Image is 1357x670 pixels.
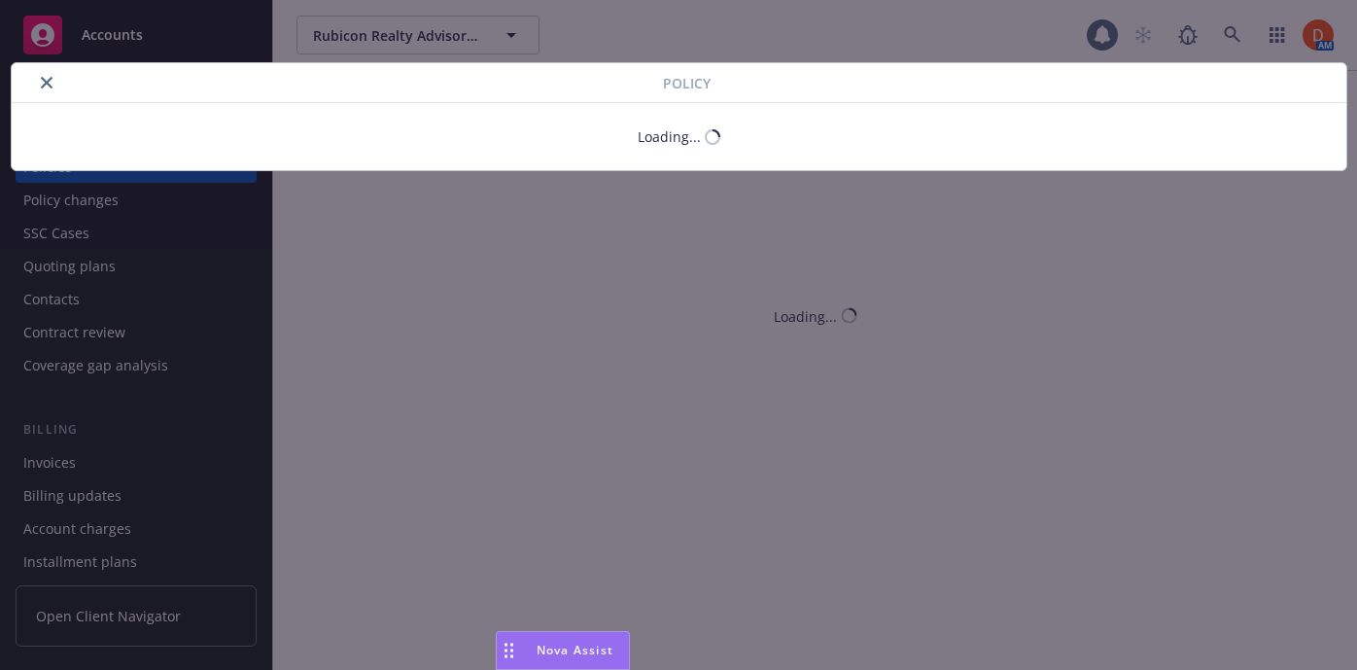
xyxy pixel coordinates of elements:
[663,73,711,93] span: Policy
[35,71,58,94] button: close
[638,126,701,147] div: Loading...
[497,632,521,669] div: Drag to move
[537,642,613,658] span: Nova Assist
[496,631,630,670] button: Nova Assist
